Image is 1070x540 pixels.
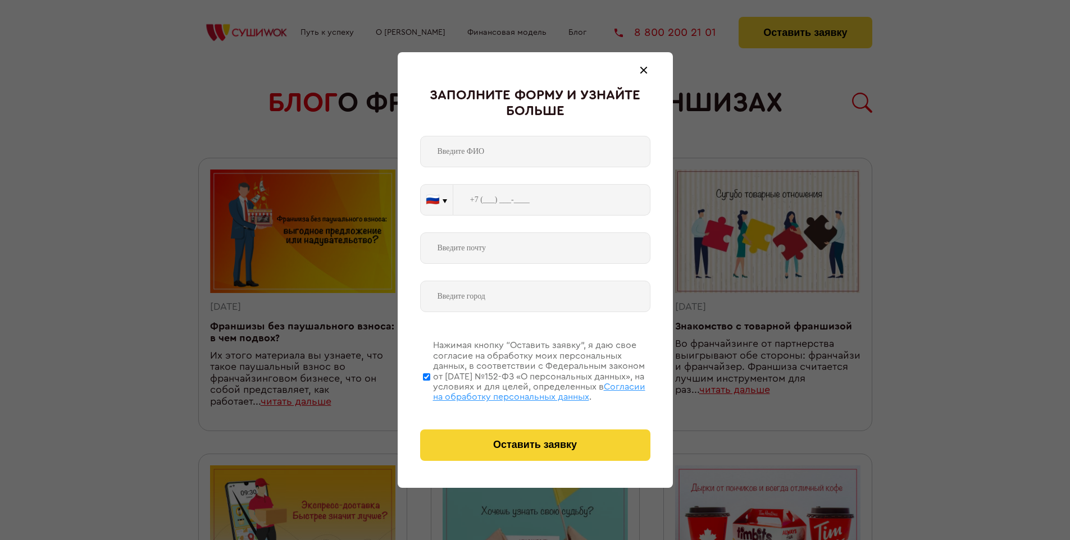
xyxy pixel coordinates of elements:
[420,281,650,312] input: Введите город
[433,382,645,401] span: Согласии на обработку персональных данных
[433,340,650,402] div: Нажимая кнопку “Оставить заявку”, я даю свое согласие на обработку моих персональных данных, в со...
[420,429,650,461] button: Оставить заявку
[420,232,650,264] input: Введите почту
[420,88,650,119] div: Заполните форму и узнайте больше
[420,136,650,167] input: Введите ФИО
[453,184,650,216] input: +7 (___) ___-____
[421,185,453,215] button: 🇷🇺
